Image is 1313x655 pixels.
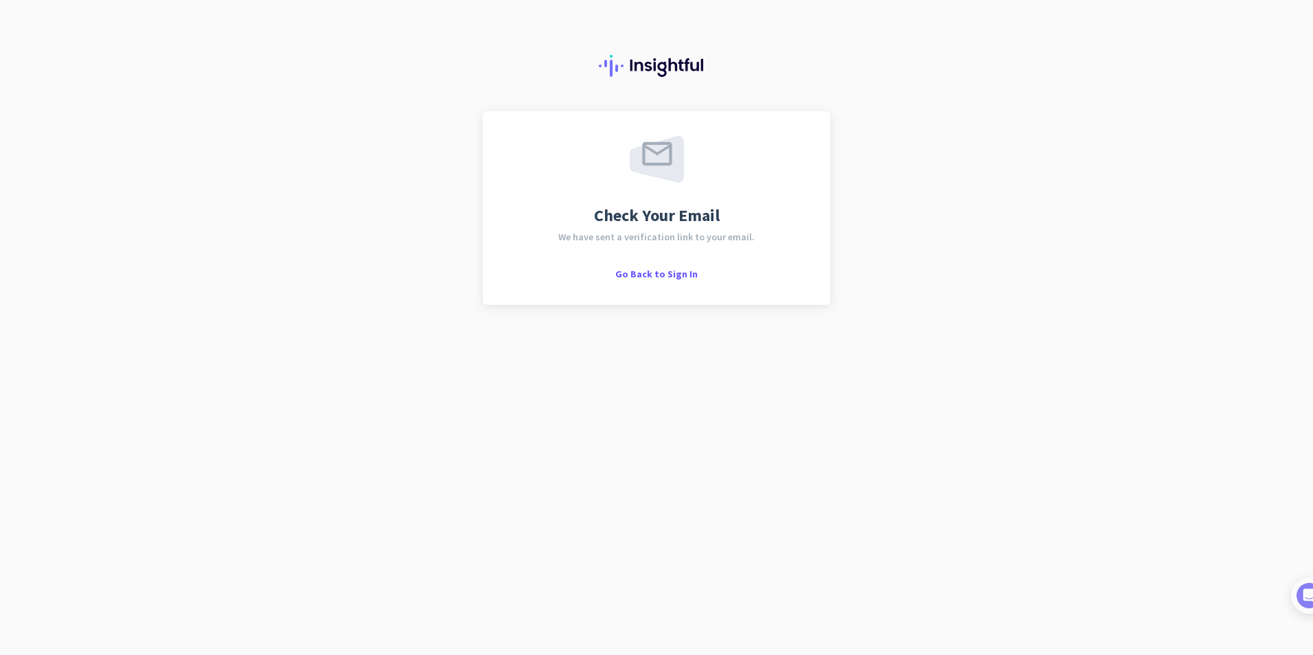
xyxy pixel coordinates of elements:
span: Go Back to Sign In [615,268,698,280]
span: We have sent a verification link to your email. [558,232,755,242]
img: Insightful [599,55,714,77]
img: email-sent [630,136,684,183]
span: Check Your Email [594,207,720,224]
